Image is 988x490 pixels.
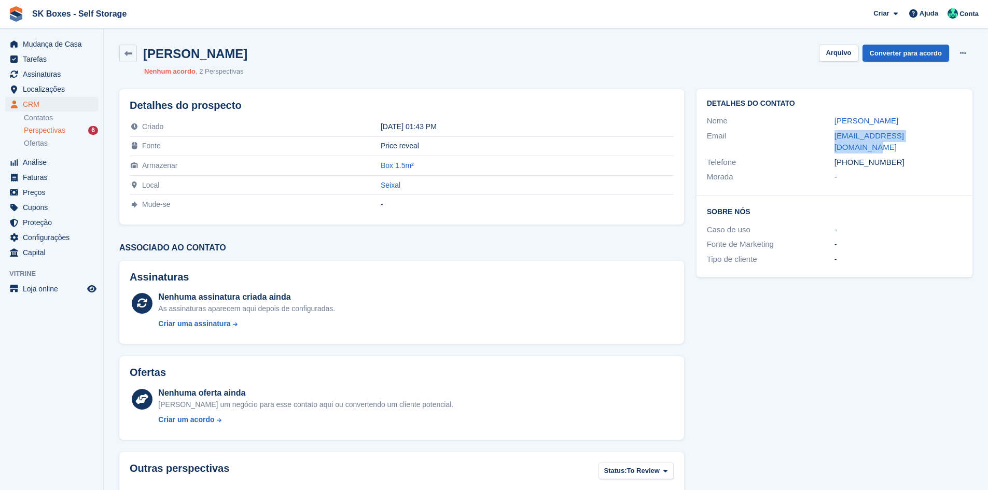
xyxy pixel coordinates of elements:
a: menu [5,52,98,66]
a: SK Boxes - Self Storage [28,5,131,22]
span: Loja online [23,282,85,296]
a: menu [5,37,98,51]
span: Conta [959,9,979,19]
h3: Associado ao contato [119,243,684,253]
div: Email [707,130,834,153]
h2: Ofertas [130,367,166,379]
li: Nenhum acordo [144,66,196,77]
h2: Detalhes do prospecto [130,100,674,111]
a: menu [5,200,98,215]
h2: [PERSON_NAME] [143,47,247,61]
li: 2 Perspectivas [196,66,244,77]
span: Localizações [23,82,85,96]
span: Ofertas [24,138,48,148]
span: Capital [23,245,85,260]
h2: Sobre Nós [707,206,962,216]
a: Converter para acordo [862,45,949,62]
span: Mude-se [142,200,170,208]
a: menu [5,185,98,200]
div: Telefone [707,157,834,169]
a: menu [5,245,98,260]
span: Análise [23,155,85,170]
img: stora-icon-8386f47178a22dfd0bd8f6a31ec36ba5ce8667c1dd55bd0f319d3a0aa187defe.svg [8,6,24,22]
div: - [834,239,962,250]
div: - [834,171,962,183]
a: Perspectivas 6 [24,125,98,136]
div: As assinaturas aparecem aqui depois de configuradas. [158,303,335,314]
span: Criar [873,8,889,19]
a: Contatos [24,113,98,123]
div: - [381,200,674,208]
a: Box 1.5m² [381,161,414,170]
div: Nome [707,115,834,127]
div: [PERSON_NAME] um negócio para esse contato aqui ou convertendo um cliente potencial. [158,399,453,410]
span: Status: [604,466,627,476]
div: Tipo de cliente [707,254,834,265]
a: menu [5,155,98,170]
span: Faturas [23,170,85,185]
span: Fonte [142,142,161,150]
div: Nenhuma oferta ainda [158,387,453,399]
a: menu [5,230,98,245]
a: menu [5,82,98,96]
span: Cupons [23,200,85,215]
h2: Detalhes do contato [707,100,962,108]
a: Criar uma assinatura [158,318,335,329]
span: Armazenar [142,161,177,170]
span: Tarefas [23,52,85,66]
a: menu [5,97,98,111]
div: [PHONE_NUMBER] [834,157,962,169]
span: Perspectivas [24,125,65,135]
a: menu [5,170,98,185]
span: Mudança de Casa [23,37,85,51]
div: Criar uma assinatura [158,318,230,329]
span: CRM [23,97,85,111]
span: Assinaturas [23,67,85,81]
button: Status: To Review [599,463,674,480]
a: menu [5,67,98,81]
a: menu [5,215,98,230]
span: Proteção [23,215,85,230]
span: To Review [627,466,660,476]
div: Nenhuma assinatura criada ainda [158,291,335,303]
a: [EMAIL_ADDRESS][DOMAIN_NAME] [834,131,904,152]
span: Preços [23,185,85,200]
span: Configurações [23,230,85,245]
a: Ofertas [24,138,98,149]
h2: Assinaturas [130,271,674,283]
span: Ajuda [920,8,938,19]
span: Local [142,181,159,189]
div: Price reveal [381,142,674,150]
a: Loja de pré-visualização [86,283,98,295]
div: [DATE] 01:43 PM [381,122,674,131]
div: 6 [88,126,98,135]
div: Caso de uso [707,224,834,236]
span: Criado [142,122,163,131]
a: Seixal [381,181,400,189]
h2: Outras perspectivas [130,463,229,482]
a: [PERSON_NAME] [834,116,898,125]
a: Criar um acordo [158,414,453,425]
div: Fonte de Marketing [707,239,834,250]
div: Morada [707,171,834,183]
div: Criar um acordo [158,414,214,425]
a: menu [5,282,98,296]
div: - [834,254,962,265]
button: Arquivo [819,45,858,62]
span: Vitrine [9,269,103,279]
img: SK Boxes - Comercial [948,8,958,19]
div: - [834,224,962,236]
